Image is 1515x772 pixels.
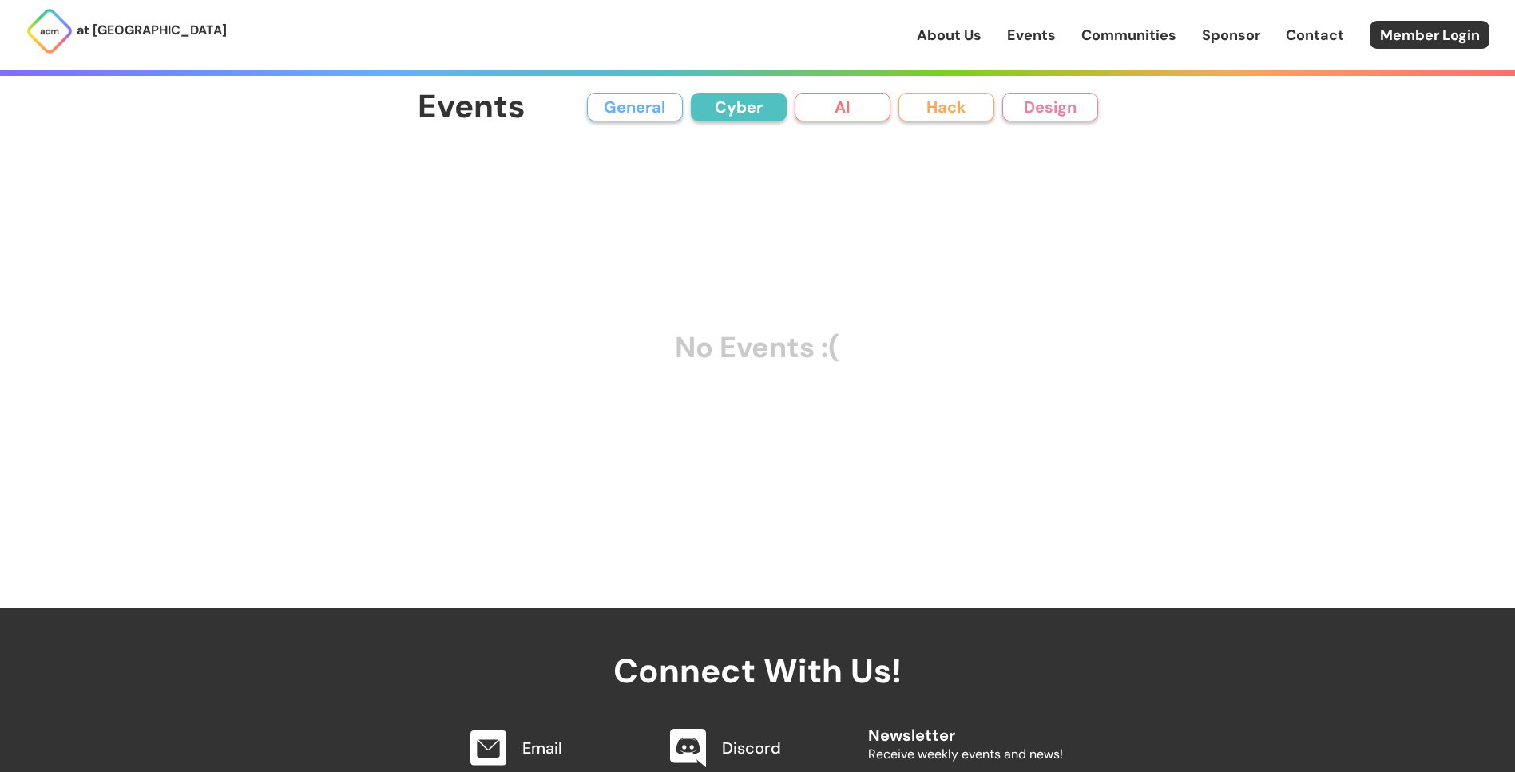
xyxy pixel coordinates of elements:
[1007,25,1056,46] a: Events
[1286,25,1344,46] a: Contact
[1370,21,1489,49] a: Member Login
[470,730,506,766] img: Email
[898,93,994,121] button: Hack
[1081,25,1176,46] a: Communities
[1002,93,1098,121] button: Design
[691,93,787,121] button: Cyber
[77,20,227,41] p: at [GEOGRAPHIC_DATA]
[418,90,525,125] h1: Events
[795,93,890,121] button: AI
[868,710,1063,744] h2: Newsletter
[670,729,706,769] img: Discord
[722,738,781,758] a: Discord
[418,154,1098,540] div: No Events :(
[26,7,227,55] a: at [GEOGRAPHIC_DATA]
[917,25,982,46] a: About Us
[1202,25,1260,46] a: Sponsor
[522,738,562,758] a: Email
[26,7,73,55] img: ACM Logo
[868,744,1063,765] p: Receive weekly events and news!
[587,93,683,121] button: General
[453,608,1063,690] h2: Connect With Us!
